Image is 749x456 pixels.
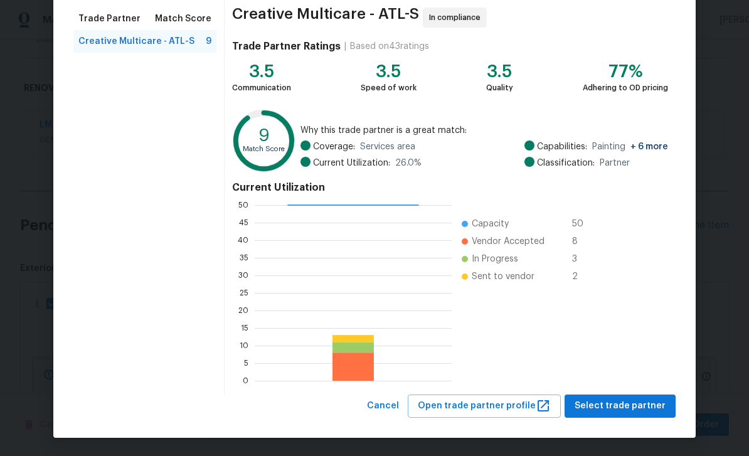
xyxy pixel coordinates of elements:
[361,65,417,78] div: 3.5
[240,342,248,349] text: 10
[472,270,534,283] span: Sent to vendor
[486,82,513,94] div: Quality
[486,65,513,78] div: 3.5
[78,35,194,48] span: Creative Multicare - ATL-S
[313,141,355,153] span: Coverage:
[232,181,668,194] h4: Current Utilization
[472,235,544,248] span: Vendor Accepted
[155,13,211,25] span: Match Score
[565,395,676,418] button: Select trade partner
[238,272,248,279] text: 30
[243,377,248,384] text: 0
[240,289,248,297] text: 25
[367,398,399,414] span: Cancel
[350,40,429,53] div: Based on 43 ratings
[238,236,248,244] text: 40
[362,395,404,418] button: Cancel
[243,146,285,152] text: Match Score
[240,254,248,262] text: 35
[361,82,417,94] div: Speed of work
[572,253,592,265] span: 3
[232,65,291,78] div: 3.5
[537,141,587,153] span: Capabilities:
[592,141,668,153] span: Painting
[238,307,248,314] text: 20
[241,324,248,332] text: 15
[418,398,551,414] span: Open trade partner profile
[300,124,668,137] span: Why this trade partner is a great match:
[238,201,248,209] text: 50
[408,395,561,418] button: Open trade partner profile
[360,141,415,153] span: Services area
[583,82,668,94] div: Adhering to OD pricing
[239,219,248,226] text: 45
[232,8,419,28] span: Creative Multicare - ATL-S
[472,218,509,230] span: Capacity
[600,157,630,169] span: Partner
[630,142,668,151] span: + 6 more
[258,127,270,144] text: 9
[341,40,350,53] div: |
[78,13,141,25] span: Trade Partner
[537,157,595,169] span: Classification:
[575,398,666,414] span: Select trade partner
[583,65,668,78] div: 77%
[472,253,518,265] span: In Progress
[572,270,592,283] span: 2
[395,157,422,169] span: 26.0 %
[429,11,486,24] span: In compliance
[232,82,291,94] div: Communication
[206,35,211,48] span: 9
[244,359,248,367] text: 5
[572,218,592,230] span: 50
[232,40,341,53] h4: Trade Partner Ratings
[572,235,592,248] span: 8
[313,157,390,169] span: Current Utilization:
